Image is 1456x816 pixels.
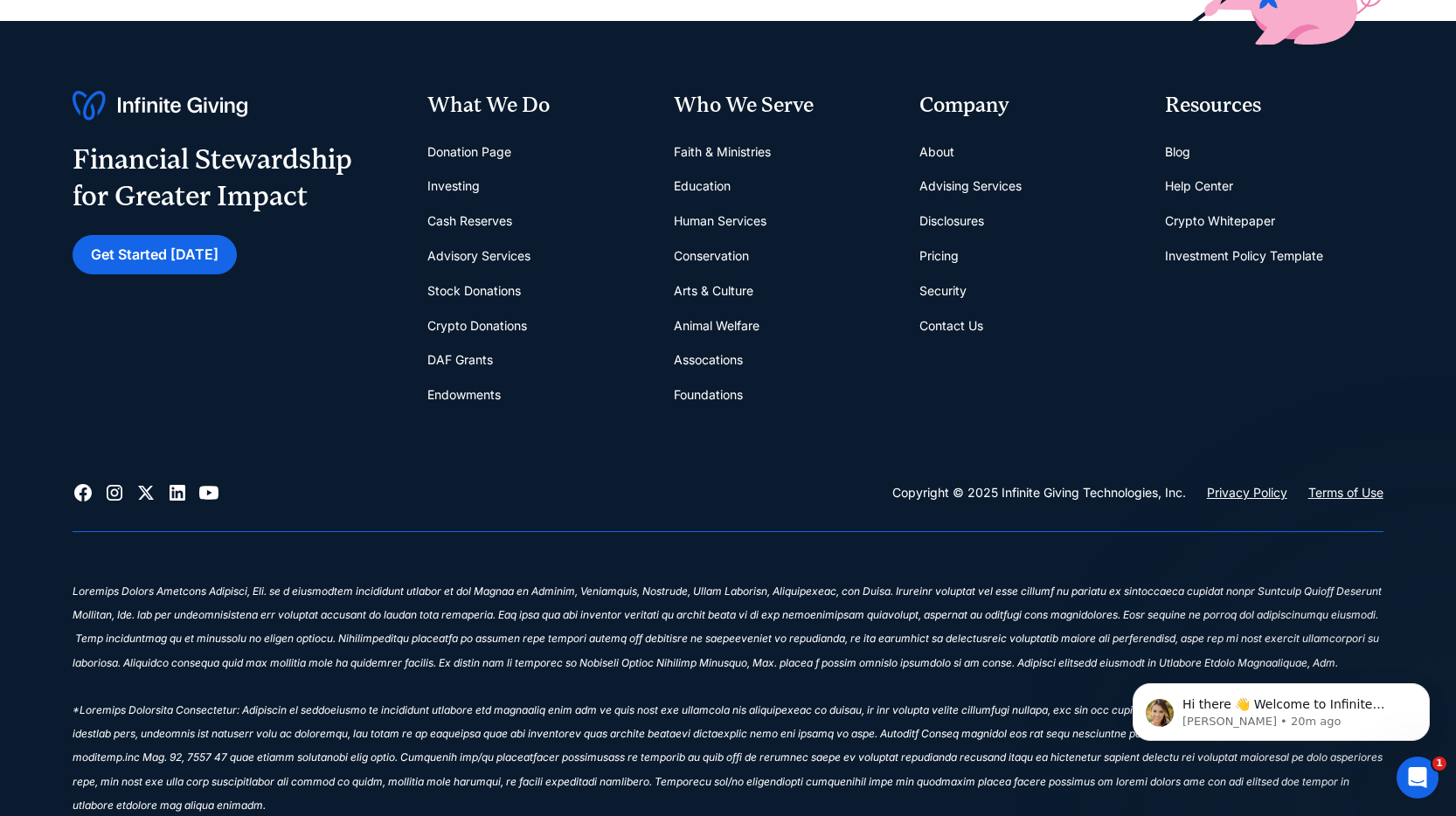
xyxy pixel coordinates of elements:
[427,204,512,239] a: Cash Reserves
[1432,757,1446,771] span: 1
[1308,482,1383,503] a: Terms of Use
[919,308,983,343] a: Contact Us
[1165,204,1275,239] a: Crypto Whitepaper
[674,342,743,377] a: Assocations
[1397,757,1439,799] iframe: Intercom live chat
[1106,647,1456,769] iframe: Intercom notifications message
[427,308,527,343] a: Crypto Donations
[73,235,237,274] a: Get Started [DATE]
[1165,169,1233,204] a: Help Center
[892,482,1186,503] div: Copyright © 2025 Infinite Giving Technologies, Inc.
[427,135,511,169] a: Donation Page
[427,91,645,121] div: What We Do
[919,91,1137,121] div: Company
[1165,91,1383,121] div: Resources
[919,169,1022,204] a: Advising Services
[73,142,352,214] div: Financial Stewardship for Greater Impact
[427,239,530,273] a: Advisory Services
[919,204,984,239] a: Disclosures
[919,239,959,273] a: Pricing
[674,273,753,308] a: Arts & Culture
[919,135,954,169] a: About
[1165,135,1190,169] a: Blog
[427,342,493,377] a: DAF Grants
[427,377,501,412] a: Endowments
[1207,482,1287,503] a: Privacy Policy
[674,377,743,412] a: Foundations
[674,239,749,273] a: Conservation
[427,169,480,204] a: Investing
[674,169,731,204] a: Education
[674,135,771,169] a: Faith & Ministries
[427,273,521,308] a: Stock Donations
[674,91,891,121] div: Who We Serve
[674,308,759,343] a: Animal Welfare
[919,273,967,308] a: Security
[73,560,1383,584] div: ‍ ‍ ‍
[1165,239,1323,273] a: Investment Policy Template
[674,204,766,239] a: Human Services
